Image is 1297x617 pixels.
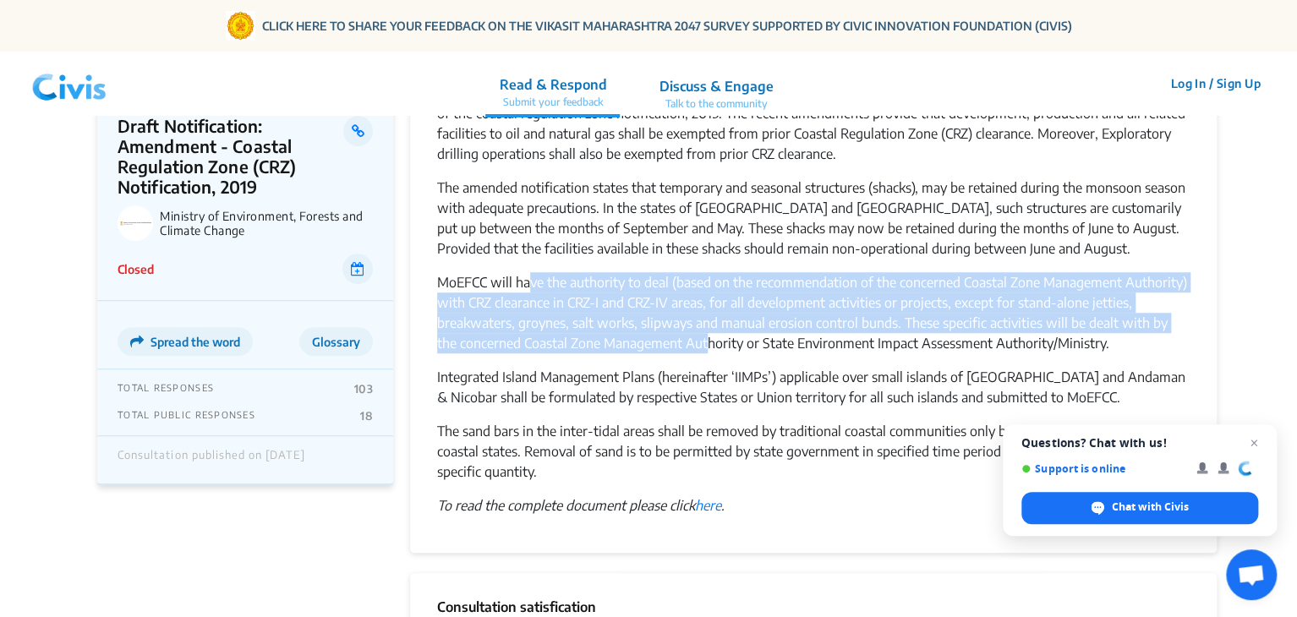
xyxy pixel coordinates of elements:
[118,327,253,356] button: Spread the word
[437,497,725,514] i: To read the complete document please click .
[118,260,154,278] p: Closed
[360,409,373,423] p: 18
[437,421,1190,482] p: The sand bars in the inter-tidal areas shall be removed by traditional coastal communities only b...
[499,74,606,95] p: Read & Respond
[437,367,1190,407] p: Integrated Island Management Plans (hereinafter ‘IIMPs’) applicable over small islands of [GEOGRA...
[1021,436,1258,450] span: Questions? Chat with us!
[1021,492,1258,524] span: Chat with Civis
[118,409,255,423] p: TOTAL PUBLIC RESPONSES
[499,95,606,110] p: Submit your feedback
[695,497,721,514] a: here
[118,382,214,396] p: TOTAL RESPONSES
[226,11,255,41] img: Gom Logo
[659,96,773,112] p: Talk to the community
[262,17,1072,35] a: CLICK HERE TO SHARE YOUR FEEDBACK ON THE VIKASIT MAHARASHTRA 2047 SURVEY SUPPORTED BY CIVIC INNOV...
[118,449,305,471] div: Consultation published on [DATE]
[1021,462,1185,475] span: Support is online
[437,83,1190,164] p: On [DATE], the Ministry of Environment, Forest and Climate Change (MoEFCC) issued a draft notific...
[312,335,360,349] span: Glossary
[437,272,1190,353] p: MoEFCC will have the authority to deal (based on the recommendation of the concerned Coastal Zone...
[437,597,1190,617] p: Consultation satisfication
[354,382,373,396] p: 103
[118,116,343,197] p: Draft Notification: Amendment - Coastal Regulation Zone (CRZ) Notification, 2019
[25,58,113,109] img: navlogo.png
[150,335,240,349] span: Spread the word
[659,76,773,96] p: Discuss & Engage
[437,177,1190,259] p: The amended notification states that temporary and seasonal structures (shacks), may be retained ...
[1112,500,1189,515] span: Chat with Civis
[1159,70,1272,96] button: Log In / Sign Up
[1226,549,1277,600] a: Open chat
[299,327,373,356] button: Glossary
[160,209,373,238] p: Ministry of Environment, Forests and Climate Change
[118,205,153,241] img: Ministry of Environment, Forests and Climate Change logo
